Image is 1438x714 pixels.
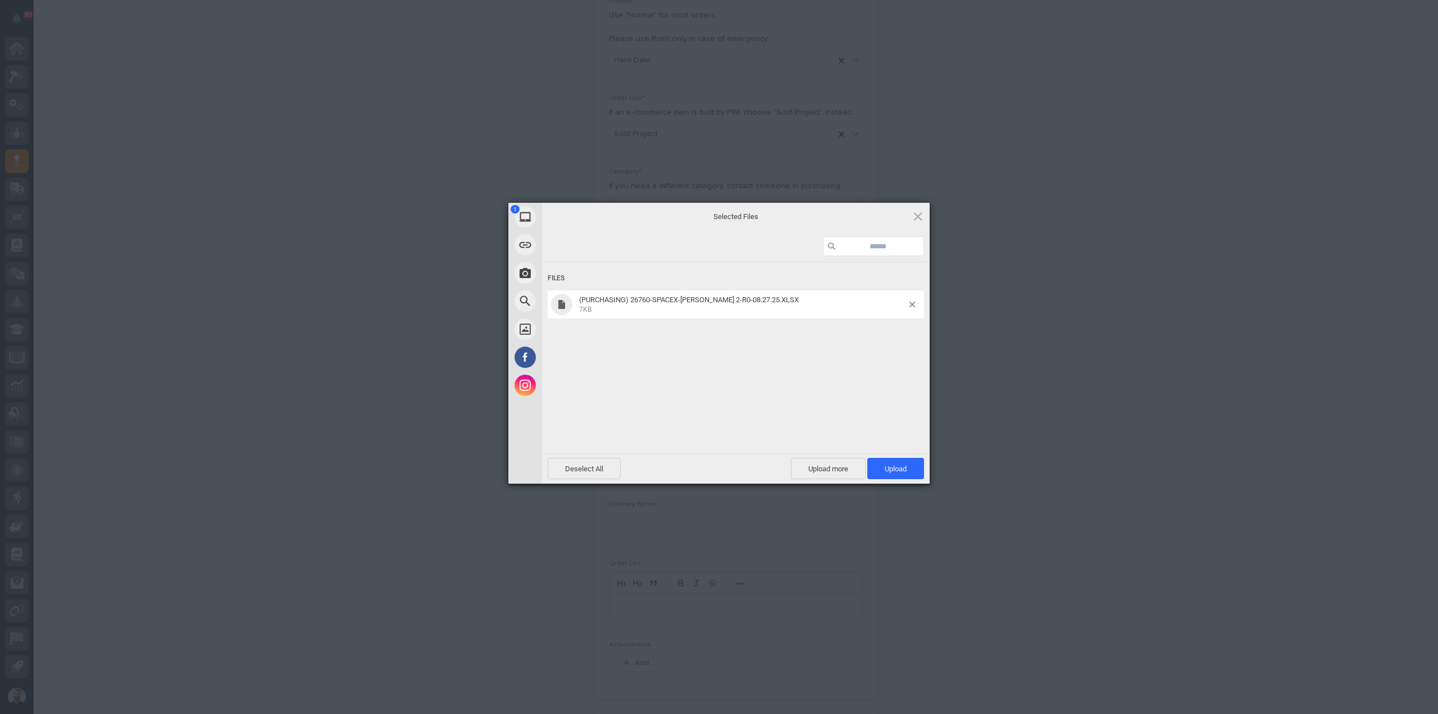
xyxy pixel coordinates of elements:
div: Take Photo [508,259,643,287]
div: Unsplash [508,315,643,343]
span: Upload [885,465,907,473]
span: Selected Files [624,211,848,221]
div: Web Search [508,287,643,315]
span: (PURCHASING) 26760-SPACEX-HARRISON HOLLOWAY-STAIR 2-R0-08.27.25.XLSX [576,295,909,314]
div: My Device [508,203,643,231]
span: 7KB [579,306,591,313]
span: Click here or hit ESC to close picker [912,210,924,222]
span: (PURCHASING) 26760-SPACEX-[PERSON_NAME] 2-R0-08.27.25.XLSX [579,295,799,304]
div: Link (URL) [508,231,643,259]
span: Deselect All [548,458,621,479]
div: Files [548,268,924,289]
span: Upload more [791,458,866,479]
div: Facebook [508,343,643,371]
span: 1 [511,205,520,213]
div: Instagram [508,371,643,399]
span: Upload [867,458,924,479]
